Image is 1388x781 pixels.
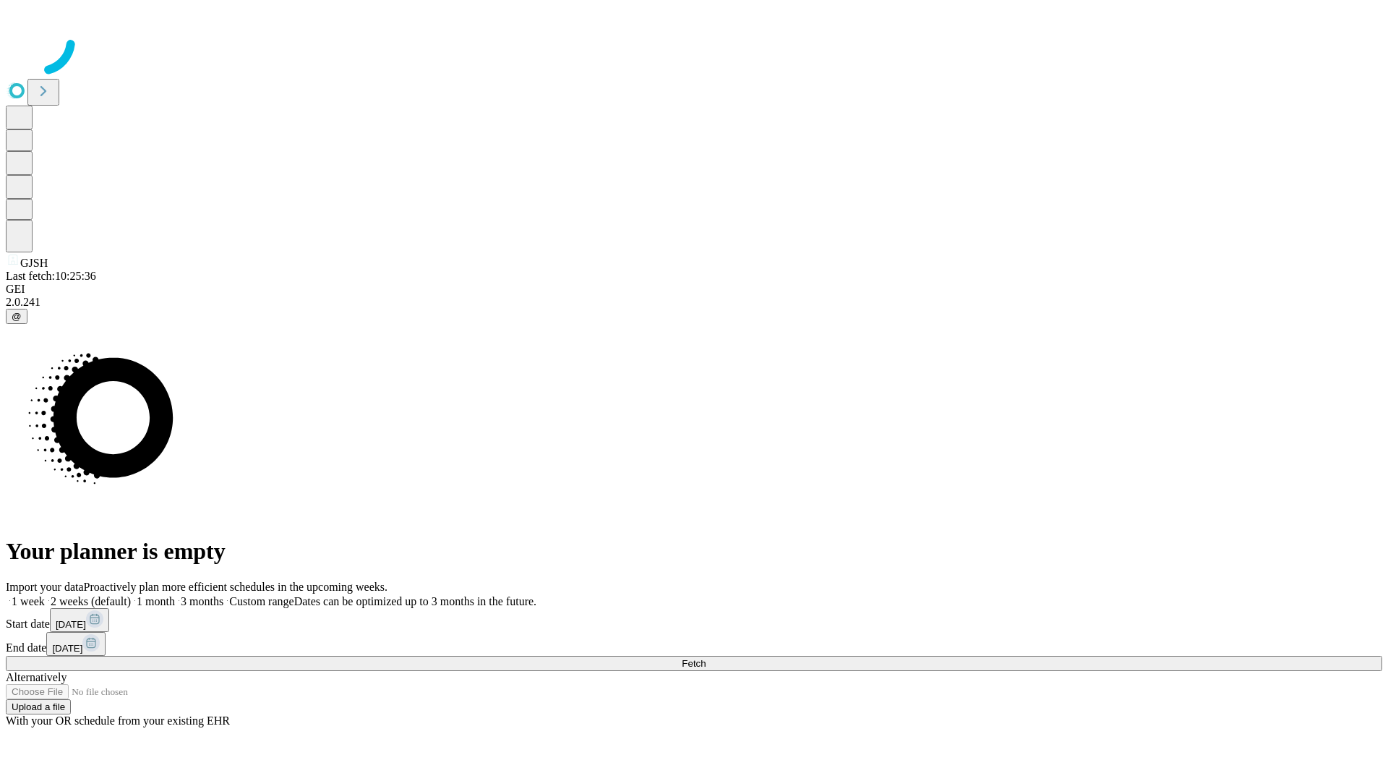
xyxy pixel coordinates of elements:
[12,311,22,322] span: @
[6,538,1382,565] h1: Your planner is empty
[6,608,1382,632] div: Start date
[682,658,706,669] span: Fetch
[46,632,106,656] button: [DATE]
[51,595,131,607] span: 2 weeks (default)
[6,283,1382,296] div: GEI
[84,581,387,593] span: Proactively plan more efficient schedules in the upcoming weeks.
[6,714,230,727] span: With your OR schedule from your existing EHR
[6,656,1382,671] button: Fetch
[6,671,67,683] span: Alternatively
[294,595,536,607] span: Dates can be optimized up to 3 months in the future.
[229,595,294,607] span: Custom range
[6,581,84,593] span: Import your data
[6,296,1382,309] div: 2.0.241
[56,619,86,630] span: [DATE]
[20,257,48,269] span: GJSH
[6,699,71,714] button: Upload a file
[6,309,27,324] button: @
[52,643,82,654] span: [DATE]
[6,632,1382,656] div: End date
[12,595,45,607] span: 1 week
[181,595,223,607] span: 3 months
[6,270,96,282] span: Last fetch: 10:25:36
[50,608,109,632] button: [DATE]
[137,595,175,607] span: 1 month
